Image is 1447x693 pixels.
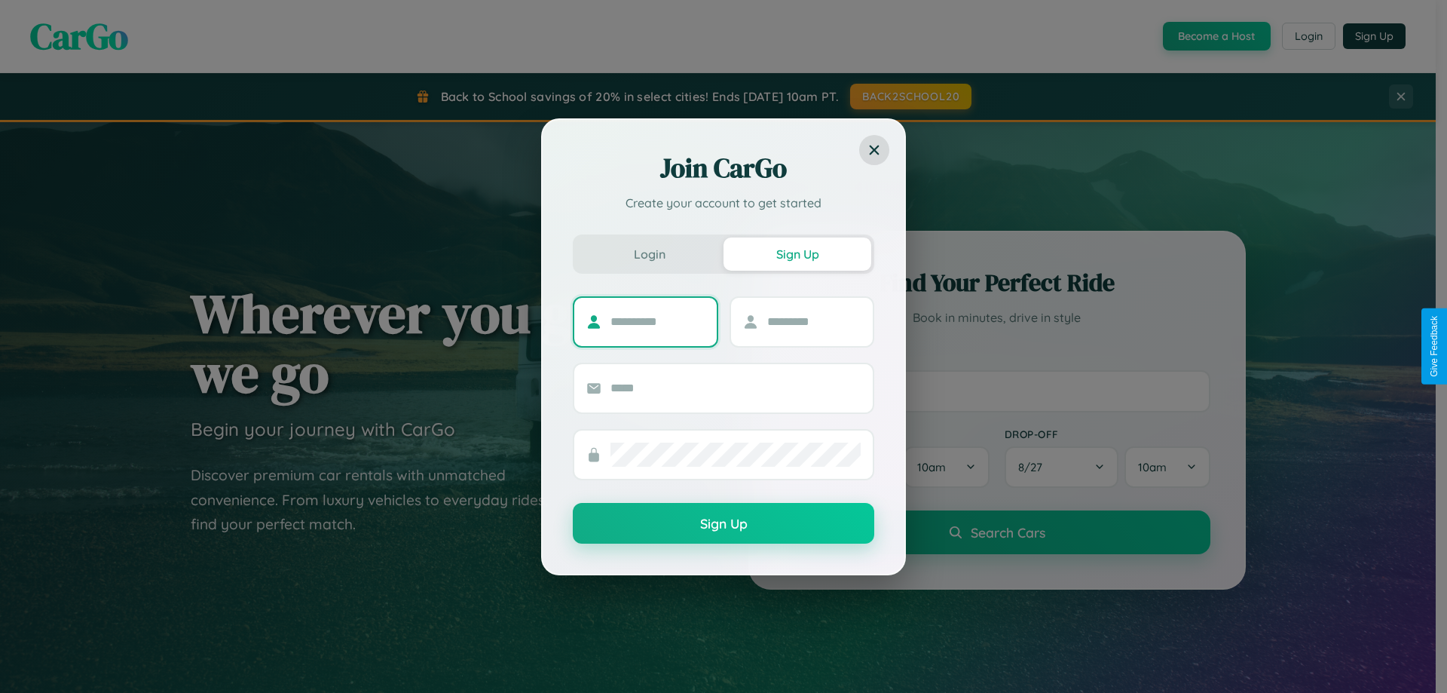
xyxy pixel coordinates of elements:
[723,238,871,271] button: Sign Up
[1429,316,1439,377] div: Give Feedback
[573,503,874,544] button: Sign Up
[576,238,723,271] button: Login
[573,194,874,212] p: Create your account to get started
[573,150,874,186] h2: Join CarGo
